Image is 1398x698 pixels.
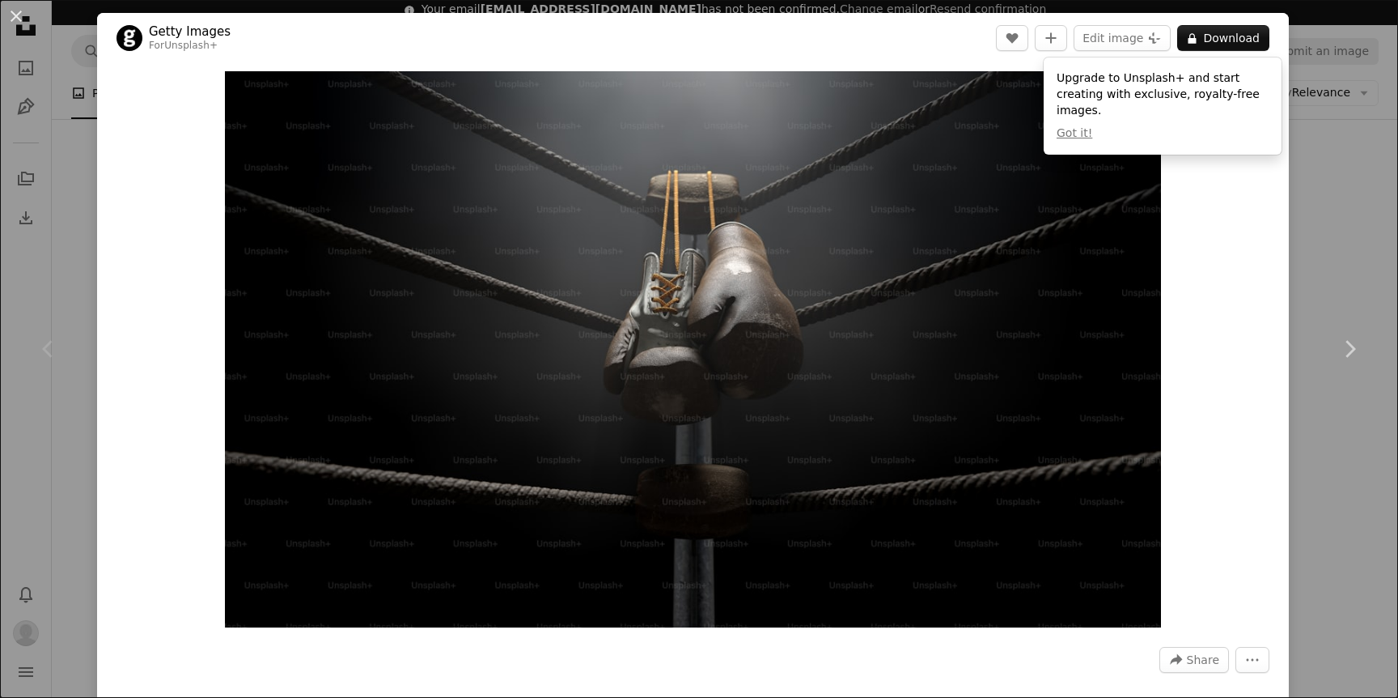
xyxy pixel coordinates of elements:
[996,25,1028,51] button: Like
[1159,647,1229,673] button: Share this image
[1187,648,1219,672] span: Share
[149,40,231,53] div: For
[1301,271,1398,427] a: Next
[1177,25,1269,51] button: Download
[225,71,1160,628] button: Zoom in on this image
[1235,647,1269,673] button: More Actions
[1044,57,1281,155] div: Upgrade to Unsplash+ and start creating with exclusive, royalty-free images.
[164,40,218,51] a: Unsplash+
[116,25,142,51] img: Go to Getty Images's profile
[225,71,1160,628] img: A closeup of the corner of an old vintage boxing ring surrounded by ropes spotlit by a spotlight ...
[1074,25,1171,51] button: Edit image
[149,23,231,40] a: Getty Images
[1035,25,1067,51] button: Add to Collection
[1057,126,1092,142] button: Got it!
